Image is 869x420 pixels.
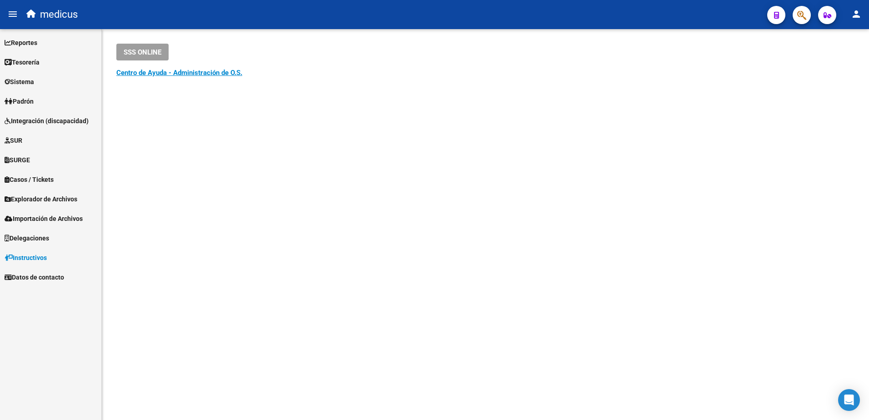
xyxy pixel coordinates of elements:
[5,272,64,282] span: Datos de contacto
[5,96,34,106] span: Padrón
[124,48,161,56] span: SSS ONLINE
[5,253,47,263] span: Instructivos
[5,194,77,204] span: Explorador de Archivos
[5,233,49,243] span: Delegaciones
[5,116,89,126] span: Integración (discapacidad)
[851,9,862,20] mat-icon: person
[5,175,54,185] span: Casos / Tickets
[838,389,860,411] div: Open Intercom Messenger
[5,155,30,165] span: SURGE
[5,57,40,67] span: Tesorería
[40,5,78,25] span: medicus
[7,9,18,20] mat-icon: menu
[5,38,37,48] span: Reportes
[5,135,22,145] span: SUR
[5,77,34,87] span: Sistema
[5,214,83,224] span: Importación de Archivos
[116,69,242,77] a: Centro de Ayuda - Administración de O.S.
[116,44,169,60] button: SSS ONLINE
